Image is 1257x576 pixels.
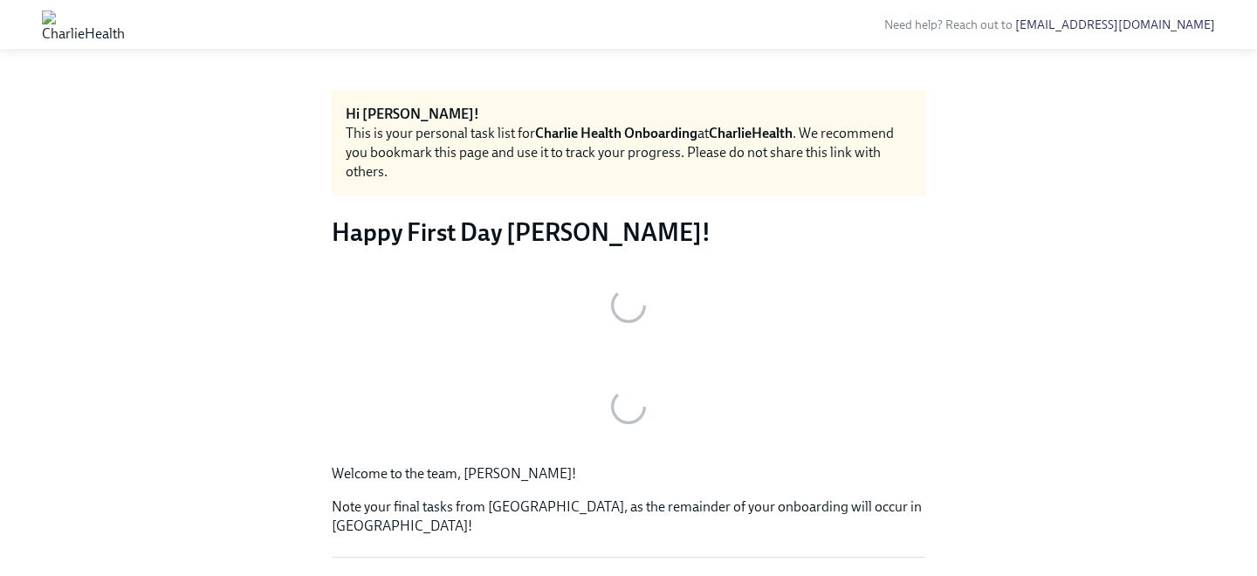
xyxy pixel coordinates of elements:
[332,262,925,349] button: Zoom image
[709,125,793,141] strong: CharlieHealth
[346,124,911,182] div: This is your personal task list for at . We recommend you bookmark this page and use it to track ...
[332,363,925,450] button: Zoom image
[332,216,925,248] h3: Happy First Day [PERSON_NAME]!
[1015,17,1215,32] a: [EMAIL_ADDRESS][DOMAIN_NAME]
[535,125,697,141] strong: Charlie Health Onboarding
[884,17,1215,32] span: Need help? Reach out to
[332,497,925,536] p: Note your final tasks from [GEOGRAPHIC_DATA], as the remainder of your onboarding will occur in [...
[42,10,125,38] img: CharlieHealth
[346,106,479,122] strong: Hi [PERSON_NAME]!
[332,464,925,483] p: Welcome to the team, [PERSON_NAME]!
